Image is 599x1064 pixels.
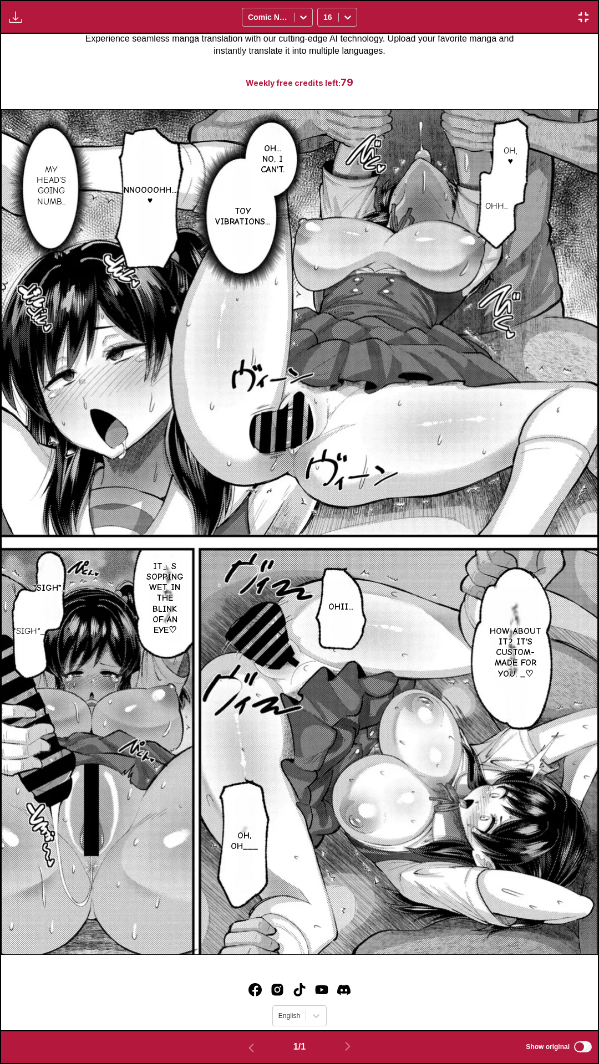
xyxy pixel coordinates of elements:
[1,109,598,954] img: Manga Panel
[34,162,68,209] p: My head's going numb...
[144,559,186,638] p: It」s sopping wet in the blink of an eye♡
[500,144,520,169] p: Oh, ♥
[121,183,179,208] p: Nnoooohh... ♥
[9,11,22,24] img: Download translated images
[245,1041,258,1055] img: Previous page
[326,600,356,615] p: Ohii...
[213,204,272,229] p: Toy vibrations...
[526,1043,570,1051] span: Show original
[574,1041,592,1052] input: Show original
[487,624,544,682] p: How about it? It's custom-made for you. _♡
[258,141,287,178] p: Oh... No, I can't.
[483,199,510,214] p: Ohh...
[341,1040,354,1053] img: Next page
[293,1042,306,1052] span: 1 / 1
[229,828,260,854] p: Oh, oh___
